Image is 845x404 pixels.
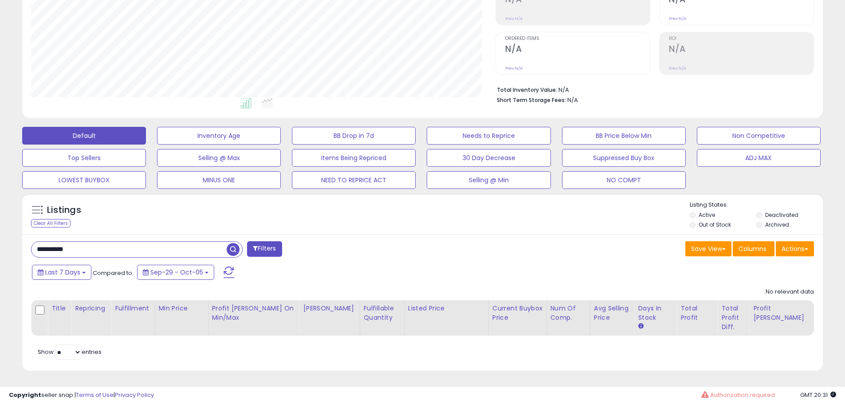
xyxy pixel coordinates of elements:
[47,204,81,216] h5: Listings
[408,304,485,313] div: Listed Price
[710,391,775,399] span: Authorization required
[505,16,523,21] small: Prev: N/A
[45,268,80,277] span: Last 7 Days
[638,322,643,330] small: Days In Stock.
[38,348,102,356] span: Show: entries
[247,241,282,257] button: Filters
[75,304,107,313] div: Repricing
[292,149,416,167] button: Items Being Repriced
[733,241,774,256] button: Columns
[497,86,557,94] b: Total Inventory Value:
[669,44,814,56] h2: N/A
[690,201,823,209] p: Listing States:
[505,36,650,41] span: Ordered Items
[303,304,356,313] div: [PERSON_NAME]
[766,288,814,296] div: No relevant data
[497,96,566,104] b: Short Term Storage Fees:
[115,304,151,313] div: Fulfillment
[22,127,146,145] button: Default
[427,127,550,145] button: Needs to Reprice
[505,44,650,56] h2: N/A
[150,268,203,277] span: Sep-29 - Oct-05
[567,96,578,104] span: N/A
[22,171,146,189] button: LOWEST BUYBOX
[9,391,41,399] strong: Copyright
[364,304,401,322] div: Fulfillable Quantity
[699,211,715,219] label: Active
[427,149,550,167] button: 30 Day Decrease
[697,127,821,145] button: Non Competitive
[765,221,789,228] label: Archived
[292,171,416,189] button: NEED TO REPRICE ACT
[208,300,299,336] th: The percentage added to the cost of goods (COGS) that forms the calculator for Min & Max prices.
[699,221,731,228] label: Out of Stock
[157,127,281,145] button: Inventory Age
[562,171,686,189] button: NO COMPT
[9,391,154,400] div: seller snap | |
[739,244,766,253] span: Columns
[562,149,686,167] button: Suppressed Buy Box
[669,66,686,71] small: Prev: N/A
[32,265,91,280] button: Last 7 Days
[680,304,714,322] div: Total Profit
[505,66,523,71] small: Prev: N/A
[669,16,686,21] small: Prev: N/A
[292,127,416,145] button: BB Drop in 7d
[31,219,71,227] div: Clear All Filters
[159,304,204,313] div: Min Price
[93,269,134,277] span: Compared to:
[427,171,550,189] button: Selling @ Min
[800,391,836,399] span: 2025-10-13 20:31 GMT
[697,149,821,167] button: ADJ MAX
[492,304,543,322] div: Current Buybox Price
[753,304,810,322] div: Profit [PERSON_NAME]
[76,391,114,399] a: Terms of Use
[51,304,67,313] div: Title
[550,304,586,322] div: Num of Comp.
[685,241,731,256] button: Save View
[721,304,746,332] div: Total Profit Diff.
[137,265,214,280] button: Sep-29 - Oct-05
[638,304,673,322] div: Days In Stock
[765,211,798,219] label: Deactivated
[115,391,154,399] a: Privacy Policy
[157,149,281,167] button: Selling @ Max
[497,84,807,94] li: N/A
[776,241,814,256] button: Actions
[562,127,686,145] button: BB Price Below Min
[669,36,814,41] span: ROI
[22,149,146,167] button: Top Sellers
[212,304,296,322] div: Profit [PERSON_NAME] on Min/Max
[157,171,281,189] button: MINUS ONE
[594,304,631,322] div: Avg Selling Price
